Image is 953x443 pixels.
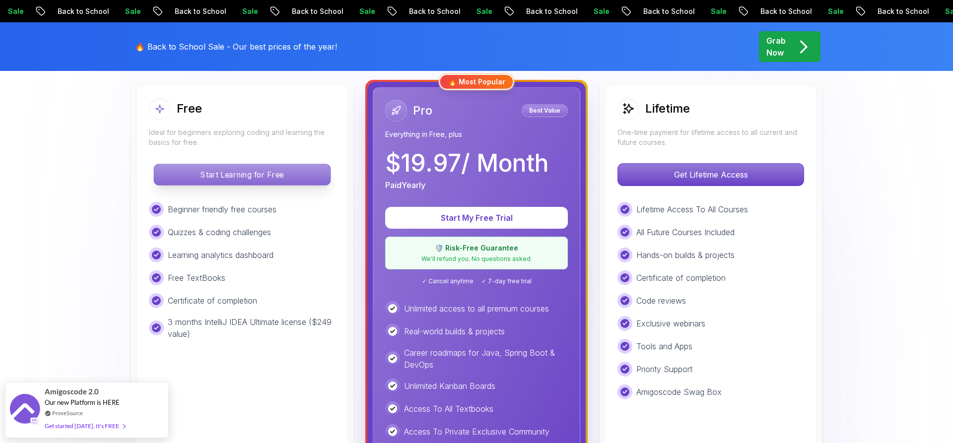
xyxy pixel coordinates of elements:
p: Unlimited Kanban Boards [404,380,495,392]
p: We'll refund you. No questions asked. [392,255,561,263]
p: Sale [232,6,264,16]
p: Priority Support [636,363,692,375]
span: ✓ 7-day free trial [481,277,532,285]
p: Beginner friendly free courses [168,203,276,215]
p: Back to School [47,6,115,16]
p: Everything in Free, plus [385,129,568,139]
p: Exclusive webinars [636,317,705,329]
p: Ideal for beginners exploring coding and learning the basics for free. [149,127,336,147]
span: Our new Platform is HERE [45,398,120,406]
p: Sale [349,6,381,16]
p: Amigoscode Swag Box [636,386,722,398]
p: Career roadmaps for Java, Spring Boot & DevOps [404,347,568,371]
p: Sale [700,6,732,16]
p: Sale [466,6,498,16]
p: Quizzes & coding challenges [168,226,271,238]
p: Back to School [399,6,466,16]
a: ProveSource [52,409,83,417]
p: One-time payment for lifetime access to all current and future courses. [617,127,804,147]
p: Certificate of completion [168,295,257,307]
p: 3 months IntelliJ IDEA Ultimate license ($249 value) [168,316,336,340]
p: Back to School [516,6,583,16]
p: Sale [817,6,849,16]
a: Get Lifetime Access [617,170,804,180]
p: Best Value [523,106,566,116]
p: Grab Now [766,35,786,59]
p: $ 19.97 / Month [385,151,548,175]
p: Free TextBooks [168,272,225,284]
p: Back to School [164,6,232,16]
button: Start Learning for Free [153,164,331,186]
p: Start My Free Trial [397,212,556,224]
p: Hands-on builds & projects [636,249,735,261]
h2: Pro [413,103,432,119]
p: Back to School [633,6,700,16]
h2: Lifetime [645,101,690,117]
p: Back to School [867,6,935,16]
p: Sale [115,6,146,16]
p: All Future Courses Included [636,226,735,238]
p: 🔥 Back to School Sale - Our best prices of the year! [135,41,337,53]
img: provesource social proof notification image [10,394,40,426]
p: Unlimited access to all premium courses [404,303,549,315]
p: Start Learning for Free [154,164,330,185]
span: ✓ Cancel anytime [422,277,474,285]
p: Certificate of completion [636,272,726,284]
p: Back to School [281,6,349,16]
p: 🛡️ Risk-Free Guarantee [392,243,561,253]
p: Get Lifetime Access [618,164,804,186]
h2: Free [177,101,202,117]
p: Access To All Textbooks [404,403,493,415]
p: Learning analytics dashboard [168,249,273,261]
div: Get started [DATE]. It's FREE [45,420,125,432]
p: Access To Private Exclusive Community [404,426,549,438]
button: Start My Free Trial [385,207,568,229]
a: Start Learning for Free [149,170,336,180]
span: Amigoscode 2.0 [45,386,99,397]
p: Back to School [750,6,817,16]
p: Code reviews [636,295,686,307]
p: Real-world builds & projects [404,325,505,337]
p: Lifetime Access To All Courses [636,203,748,215]
p: Tools and Apps [636,340,692,352]
p: Sale [583,6,615,16]
p: Paid Yearly [385,179,425,191]
button: Get Lifetime Access [617,163,804,186]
